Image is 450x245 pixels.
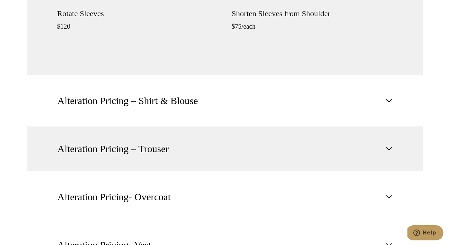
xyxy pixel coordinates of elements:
button: Alteration Pricing – Shirt & Blouse [27,78,423,123]
p: $75/each [232,22,393,30]
button: Alteration Pricing- Overcoat [27,175,423,219]
span: Alteration Pricing- Overcoat [57,190,171,204]
h4: Rotate Sleeves [57,10,218,17]
iframe: Opens a widget where you can chat to one of our agents [407,225,443,242]
p: $120 [57,22,218,30]
button: Alteration Pricing – Trouser [27,126,423,171]
h4: Shorten Sleeves from Shoulder [232,10,393,17]
span: Alteration Pricing – Shirt & Blouse [57,94,198,108]
span: Alteration Pricing – Trouser [57,142,169,156]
